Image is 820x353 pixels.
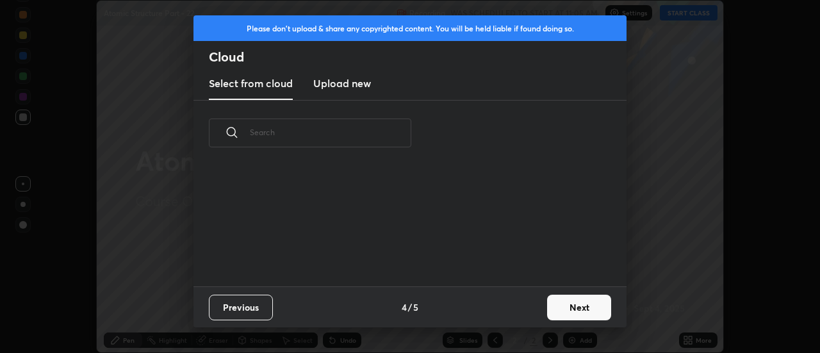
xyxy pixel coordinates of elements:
div: Please don't upload & share any copyrighted content. You will be held liable if found doing so. [193,15,627,41]
h4: 5 [413,300,418,314]
button: Previous [209,295,273,320]
h2: Cloud [209,49,627,65]
h4: / [408,300,412,314]
h3: Select from cloud [209,76,293,91]
input: Search [250,105,411,160]
h4: 4 [402,300,407,314]
button: Next [547,295,611,320]
h3: Upload new [313,76,371,91]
